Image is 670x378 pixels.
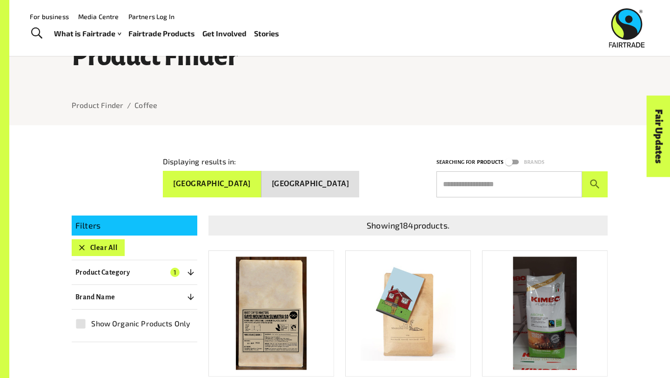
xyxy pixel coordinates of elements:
p: Brand Name [75,291,115,303]
p: Brands [524,158,544,167]
button: Product Category [72,264,197,281]
a: Fairtrade Products [128,27,195,40]
button: Brand Name [72,289,197,305]
button: Clear All [72,239,125,256]
a: Partners Log In [128,13,174,20]
button: [GEOGRAPHIC_DATA] [163,171,261,197]
a: Get Involved [202,27,247,40]
li: / [127,100,131,111]
p: Searching for [436,158,475,167]
nav: breadcrumb [72,100,608,111]
p: Showing 184 products. [212,219,604,232]
a: Coffee [134,101,157,109]
a: What is Fairtrade [54,27,121,40]
button: [GEOGRAPHIC_DATA] [261,171,360,197]
a: Media Centre [78,13,119,20]
p: Displaying results in: [163,156,236,167]
span: 1 [170,268,180,277]
p: Product Category [75,267,130,278]
img: Fairtrade Australia New Zealand logo [609,8,645,47]
a: Product Finder [72,101,123,109]
p: Products [477,158,503,167]
a: Toggle Search [25,22,48,45]
p: Filters [75,219,194,232]
h1: Product Finder [72,42,608,71]
a: For business [30,13,69,20]
span: Show Organic Products Only [91,318,190,329]
a: Stories [254,27,279,40]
